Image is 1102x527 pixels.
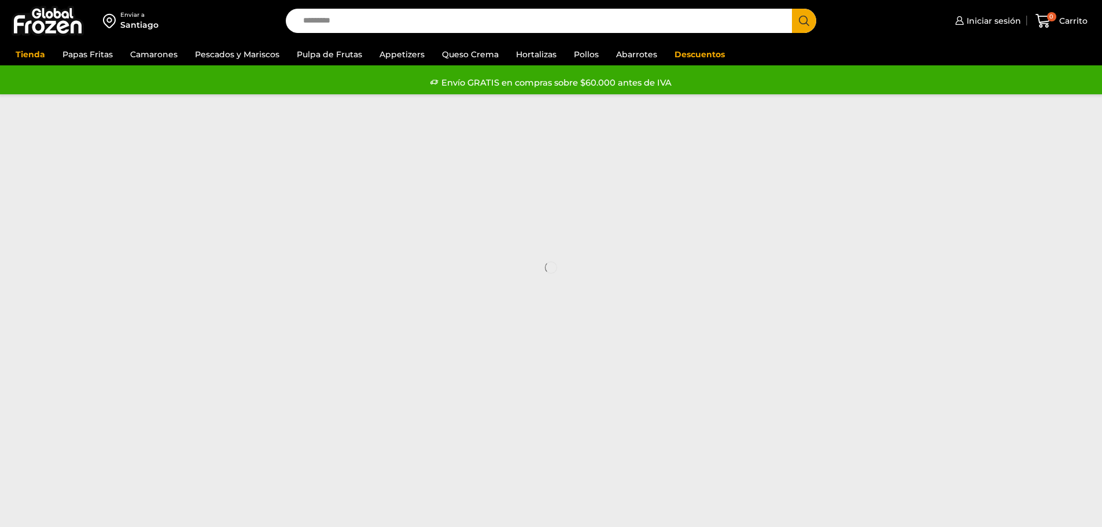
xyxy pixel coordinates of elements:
a: Abarrotes [610,43,663,65]
a: Iniciar sesión [952,9,1021,32]
a: Pulpa de Frutas [291,43,368,65]
a: Pollos [568,43,605,65]
a: Papas Fritas [57,43,119,65]
div: Enviar a [120,11,159,19]
a: 0 Carrito [1033,8,1090,35]
button: Search button [792,9,816,33]
img: address-field-icon.svg [103,11,120,31]
a: Hortalizas [510,43,562,65]
span: 0 [1047,12,1056,21]
a: Queso Crema [436,43,504,65]
a: Pescados y Mariscos [189,43,285,65]
span: Iniciar sesión [964,15,1021,27]
a: Camarones [124,43,183,65]
span: Carrito [1056,15,1088,27]
a: Appetizers [374,43,430,65]
a: Descuentos [669,43,731,65]
a: Tienda [10,43,51,65]
div: Santiago [120,19,159,31]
